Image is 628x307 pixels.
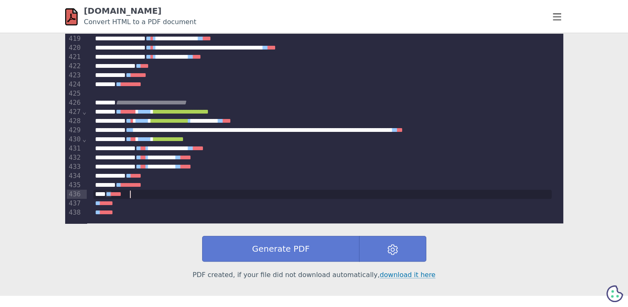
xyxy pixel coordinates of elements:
[65,270,563,280] p: PDF created, if your file did not download automatically,
[67,62,82,71] div: 422
[67,190,82,199] div: 436
[67,144,82,153] div: 431
[67,71,82,80] div: 423
[606,285,623,302] svg: Cookie Preferences
[67,126,82,135] div: 429
[84,18,196,26] small: Convert HTML to a PDF document
[202,236,360,262] button: Generate PDF
[67,181,82,190] div: 435
[67,171,82,181] div: 434
[82,108,87,116] span: Fold line
[67,80,82,89] div: 424
[380,271,435,279] a: download it here
[65,7,78,26] img: html-pdf.net
[67,153,82,162] div: 432
[67,98,82,107] div: 426
[67,52,82,62] div: 421
[67,199,82,208] div: 437
[82,135,87,143] span: Fold line
[67,89,82,98] div: 425
[67,43,82,52] div: 420
[67,208,82,217] div: 438
[84,6,161,16] a: [DOMAIN_NAME]
[67,107,82,116] div: 427
[67,34,82,43] div: 419
[67,162,82,171] div: 433
[67,116,82,126] div: 428
[67,135,82,144] div: 430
